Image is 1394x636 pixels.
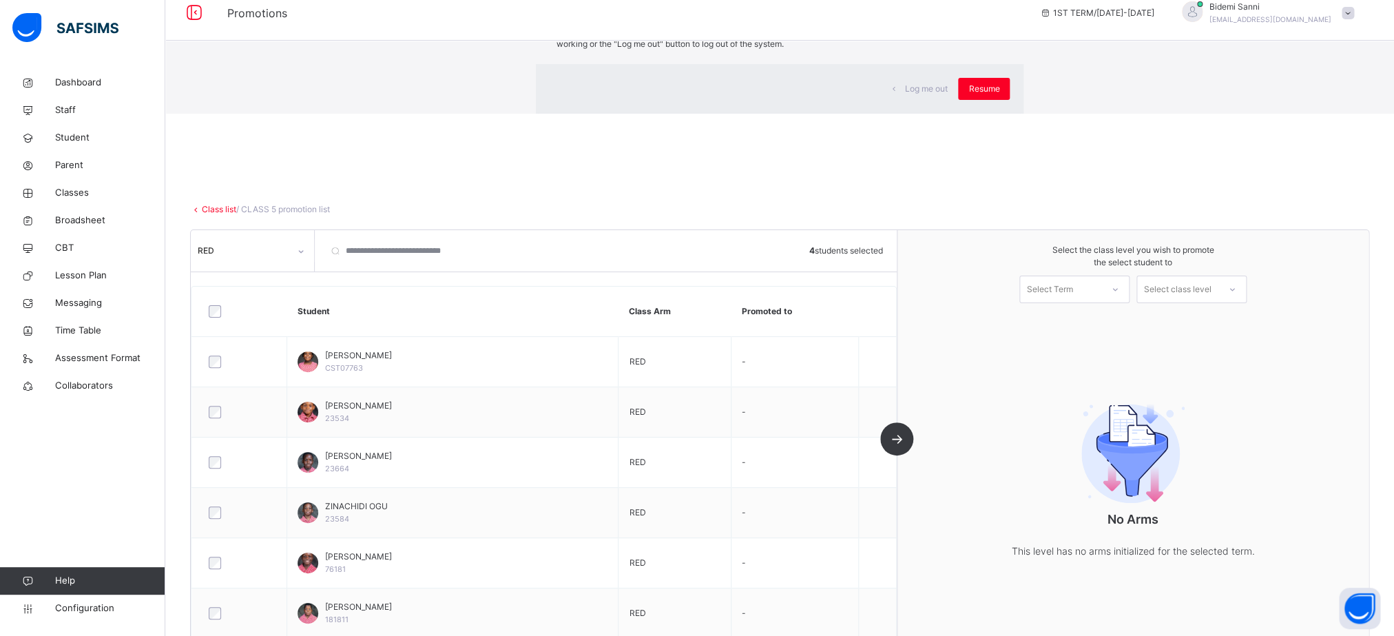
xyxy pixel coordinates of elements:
[55,602,165,615] span: Configuration
[1168,1,1361,25] div: BidemiSanni
[287,287,618,337] th: Student
[629,557,645,568] span: RED
[236,204,330,214] span: / CLASS 5 promotion list
[995,365,1271,587] div: No Arms
[629,407,645,417] span: RED
[325,615,348,624] span: 181811
[55,103,165,117] span: Staff
[1209,1,1331,13] span: Bidemi Sanni
[325,363,363,373] span: CST07763
[742,557,746,568] span: -
[55,324,165,338] span: Time Table
[995,542,1271,560] p: This level has no arms initialized for the selected term.
[809,245,883,257] span: students selected
[325,564,346,574] span: 76181
[325,450,392,462] span: [PERSON_NAME]
[198,245,289,257] div: RED
[55,296,165,310] span: Messaging
[325,500,388,513] span: ZINACHIDI OGU
[809,245,815,256] b: 4
[325,413,349,423] span: 23534
[1144,276,1211,303] div: Select class level
[1027,276,1073,303] div: Select Term
[629,457,645,467] span: RED
[731,287,858,337] th: Promoted to
[55,269,165,283] span: Lesson Plan
[55,214,165,227] span: Broadsheet
[1339,588,1380,629] button: Open asap
[55,241,165,255] span: CBT
[618,287,731,337] th: Class Arm
[1209,15,1331,23] span: [EMAIL_ADDRESS][DOMAIN_NAME]
[55,351,165,365] span: Assessment Format
[742,407,746,417] span: -
[629,356,645,367] span: RED
[995,510,1271,529] p: No Arms
[55,131,165,145] span: Student
[325,514,349,524] span: 23584
[55,379,165,393] span: Collaborators
[629,507,645,517] span: RED
[325,551,392,563] span: [PERSON_NAME]
[325,601,392,613] span: [PERSON_NAME]
[904,83,947,95] span: Log me out
[1081,403,1185,503] img: filter.9c15f445b04ce8b7d5281b41737f44c2.svg
[968,83,999,95] span: Resume
[742,457,746,467] span: -
[742,507,746,517] span: -
[742,356,746,367] span: -
[55,574,165,588] span: Help
[55,186,165,200] span: Classes
[629,608,645,618] span: RED
[12,13,118,42] img: safsims
[55,76,165,90] span: Dashboard
[202,204,236,214] a: Class list
[911,244,1355,269] span: Select the class level you wish to promote the select student to
[55,158,165,172] span: Parent
[742,608,746,618] span: -
[325,464,349,473] span: 23664
[227,5,1019,21] span: Promotions
[325,349,392,362] span: [PERSON_NAME]
[1039,7,1154,19] span: session/term information
[325,400,392,412] span: [PERSON_NAME]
